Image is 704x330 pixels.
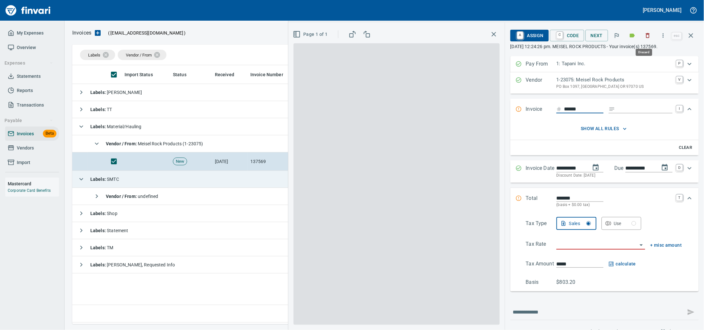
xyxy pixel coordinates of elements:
span: Status [173,71,195,78]
div: Vendor / From [118,50,166,60]
button: Expenses [2,57,56,69]
span: Assign [516,30,544,41]
a: Vendors [5,141,59,155]
button: Labels [625,28,639,43]
span: Reports [17,87,33,95]
span: Invoice Number [250,71,283,78]
p: Pay From [526,60,557,68]
div: Labels [80,50,115,60]
a: A [517,32,523,39]
p: Tax Type [526,220,557,230]
span: Statements [17,72,41,80]
button: Clear [676,143,696,153]
a: D [677,164,683,171]
a: Statements [5,69,59,84]
p: PO Box 1097, [GEOGRAPHIC_DATA] OR 97070 US [557,84,673,90]
div: Expand [510,188,699,215]
button: + misc amount [650,241,682,249]
p: Invoice Date [526,164,557,179]
button: Flag [610,28,624,43]
p: Vendor [526,76,557,90]
div: Expand [510,214,699,292]
div: Expand [510,99,699,120]
button: Sales [557,217,597,230]
span: TT [90,107,112,112]
a: I [677,105,683,112]
a: esc [672,32,682,39]
strong: Labels : [90,177,107,182]
td: [DATE] [212,152,248,171]
p: 1: Tapani Inc. [557,60,673,67]
div: Expand [510,72,699,94]
span: Shop [90,211,117,216]
div: Use [614,220,637,228]
strong: Labels : [90,211,107,216]
a: Transactions [5,98,59,112]
div: Expand [510,120,699,155]
strong: Vendor / From : [106,194,138,199]
p: $803.20 [557,278,587,286]
strong: Vendor / From : [106,141,138,146]
span: Invoice Number [250,71,292,78]
a: InvoicesBeta [5,127,59,141]
p: ( ) [104,30,186,36]
strong: Labels : [90,90,107,95]
span: show all rules [528,125,679,133]
button: Payable [2,115,56,127]
span: Received [215,71,234,78]
button: change date [588,160,604,175]
span: undefined [106,194,158,199]
button: Page 1 of 1 [292,28,330,40]
span: Received [215,71,243,78]
a: Import [5,155,59,170]
span: New [173,159,187,165]
div: Sales [569,220,591,228]
strong: Labels : [90,107,107,112]
span: This records your message into the invoice and notifies anyone mentioned [683,304,699,320]
p: (basis + $0.00 tax) [557,202,673,208]
button: [PERSON_NAME] [641,5,683,15]
button: CCode [550,30,584,41]
span: Meisel Rock Products (1-23075) [106,141,203,146]
a: My Expenses [5,26,59,40]
span: Next [591,32,603,40]
span: [PERSON_NAME] [90,90,142,95]
p: Discount Date: [DATE] [557,172,673,179]
button: show all rules [526,123,682,135]
a: Reports [5,83,59,98]
p: Tax Rate [526,240,557,250]
span: Code [555,30,579,41]
a: P [677,60,683,67]
strong: Labels : [90,124,107,129]
span: Material/Hauling [90,124,142,129]
span: Status [173,71,186,78]
p: Due [615,164,645,172]
button: More [656,28,670,43]
span: Import Status [125,71,153,78]
span: TM [90,245,114,250]
a: Overview [5,40,59,55]
span: Beta [43,130,56,137]
span: My Expenses [17,29,44,37]
img: Finvari [4,3,52,18]
a: T [677,194,683,201]
p: [DATE] 12:24:26 pm. MEISEL ROCK PRODUCTS - Your invoice(s) 137569. [510,43,699,50]
button: Open [637,241,646,250]
h6: Mastercard [8,180,59,187]
span: Statement [90,228,128,233]
button: change due date [657,160,673,175]
strong: Labels : [90,228,107,233]
span: SMTC [90,177,119,182]
strong: Labels : [90,245,107,250]
nav: breadcrumb [72,29,91,37]
button: AAssign [510,30,549,41]
button: Upload an Invoice [91,29,104,37]
button: Next [586,30,608,42]
p: Total [526,194,557,208]
strong: Labels : [90,262,107,267]
span: Overview [17,44,36,52]
button: calculate [609,260,636,268]
span: Clear [677,144,695,151]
